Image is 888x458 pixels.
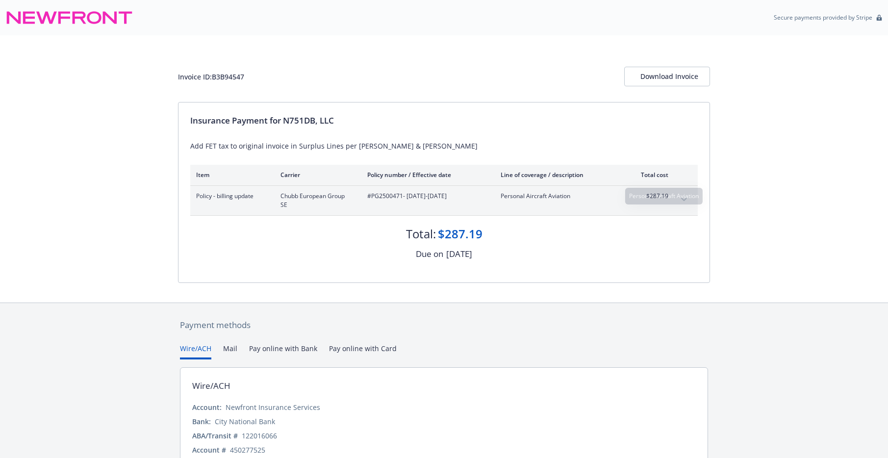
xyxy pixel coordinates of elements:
div: Due on [416,248,443,260]
div: Account: [192,402,222,412]
div: Bank: [192,416,211,427]
div: Policy - billing updateChubb European Group SE#PG2500471- [DATE]-[DATE]Personal Aircraft Aviation... [190,186,698,215]
div: Carrier [280,171,352,179]
div: Policy number / Effective date [367,171,485,179]
div: ABA/Transit # [192,431,238,441]
span: Personal Aircraft Aviation [501,192,616,201]
div: Newfront Insurance Services [226,402,320,412]
div: Invoice ID: B3B94547 [178,72,244,82]
span: Policy - billing update [196,192,265,201]
div: Account # [192,445,226,455]
div: Item [196,171,265,179]
div: Payment methods [180,319,708,331]
button: Mail [223,343,237,359]
button: Download Invoice [624,67,710,86]
button: Pay online with Bank [249,343,317,359]
div: Line of coverage / description [501,171,616,179]
div: 450277525 [230,445,265,455]
div: [DATE] [446,248,472,260]
button: expand content [676,192,692,207]
div: $287.19 [438,226,482,242]
span: #PG2500471 - [DATE]-[DATE] [367,192,485,201]
div: Download Invoice [640,67,694,86]
div: Total: [406,226,436,242]
button: Pay online with Card [329,343,397,359]
span: Chubb European Group SE [280,192,352,209]
div: City National Bank [215,416,275,427]
div: Wire/ACH [192,380,230,392]
div: Add FET tax to original invoice in Surplus Lines per [PERSON_NAME] & [PERSON_NAME] [190,141,698,151]
p: Secure payments provided by Stripe [774,13,872,22]
div: 122016066 [242,431,277,441]
button: Wire/ACH [180,343,211,359]
div: Total cost [632,171,668,179]
div: Insurance Payment for N751DB, LLC [190,114,698,127]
